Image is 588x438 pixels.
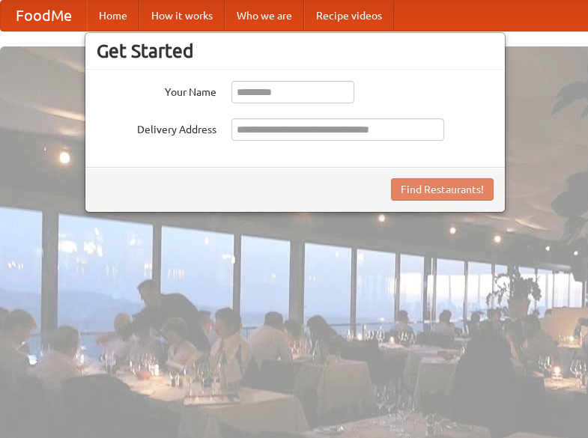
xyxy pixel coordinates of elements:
[391,178,494,201] button: Find Restaurants!
[87,1,139,31] a: Home
[97,118,216,137] label: Delivery Address
[139,1,225,31] a: How it works
[97,40,494,62] h3: Get Started
[1,1,87,31] a: FoodMe
[97,81,216,100] label: Your Name
[225,1,304,31] a: Who we are
[304,1,394,31] a: Recipe videos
